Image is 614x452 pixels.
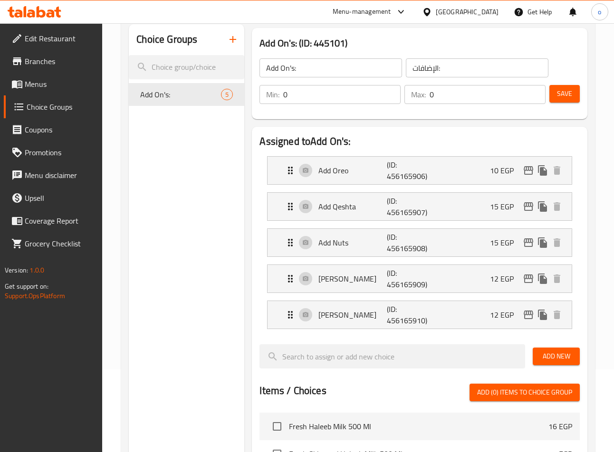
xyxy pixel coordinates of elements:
[490,273,521,284] p: 12 EGP
[521,272,536,286] button: edit
[318,273,387,284] p: [PERSON_NAME]
[550,163,564,178] button: delete
[536,308,550,322] button: duplicate
[259,297,579,333] li: Expand
[536,272,550,286] button: duplicate
[4,232,103,255] a: Grocery Checklist
[318,165,387,176] p: Add Oreo
[259,188,579,225] li: Expand
[25,192,95,204] span: Upsell
[289,421,548,432] span: Fresh Haleeb Milk 500 Ml
[29,264,44,276] span: 1.0.0
[259,384,326,398] h2: Items / Choices
[259,134,579,149] h2: Assigned to Add On's:
[477,386,572,398] span: Add (0) items to choice group
[536,163,550,178] button: duplicate
[387,195,432,218] p: (ID: 456165907)
[521,235,536,250] button: edit
[387,159,432,182] p: (ID: 456165906)
[25,147,95,158] span: Promotions
[25,169,95,181] span: Menu disclaimer
[521,163,536,178] button: edit
[268,265,571,292] div: Expand
[140,89,221,100] span: Add On's:
[5,280,48,292] span: Get support on:
[4,27,103,50] a: Edit Restaurant
[548,421,572,432] p: 16 EGP
[490,201,521,212] p: 15 EGP
[221,90,232,99] span: 5
[318,237,387,248] p: Add Nuts
[129,55,244,79] input: search
[25,238,95,249] span: Grocery Checklist
[557,88,572,100] span: Save
[4,164,103,187] a: Menu disclaimer
[490,237,521,248] p: 15 EGP
[521,199,536,214] button: edit
[4,209,103,232] a: Coverage Report
[550,235,564,250] button: delete
[266,89,279,100] p: Min:
[598,7,601,17] span: o
[4,73,103,95] a: Menus
[268,157,571,184] div: Expand
[536,199,550,214] button: duplicate
[318,201,387,212] p: Add Qeshta
[521,308,536,322] button: edit
[259,261,579,297] li: Expand
[549,85,580,103] button: Save
[4,187,103,209] a: Upsell
[387,267,432,290] p: (ID: 456165909)
[318,309,387,320] p: [PERSON_NAME]
[259,225,579,261] li: Expand
[536,235,550,250] button: duplicate
[550,272,564,286] button: delete
[470,384,580,401] button: Add (0) items to choice group
[268,301,571,329] div: Expand
[25,124,95,135] span: Coupons
[4,50,103,73] a: Branches
[25,78,95,90] span: Menus
[540,350,572,362] span: Add New
[268,193,571,220] div: Expand
[387,303,432,326] p: (ID: 456165910)
[533,348,580,365] button: Add New
[136,32,197,47] h2: Choice Groups
[490,309,521,320] p: 12 EGP
[5,290,65,302] a: Support.OpsPlatform
[259,152,579,188] li: Expand
[550,308,564,322] button: delete
[268,229,571,256] div: Expand
[259,36,579,51] h3: Add On's: (ID: 445101)
[25,215,95,226] span: Coverage Report
[333,6,391,18] div: Menu-management
[4,141,103,164] a: Promotions
[411,89,426,100] p: Max:
[25,33,95,44] span: Edit Restaurant
[25,56,95,67] span: Branches
[490,165,521,176] p: 10 EGP
[550,199,564,214] button: delete
[4,95,103,118] a: Choice Groups
[387,231,432,254] p: (ID: 456165908)
[4,118,103,141] a: Coupons
[436,7,499,17] div: [GEOGRAPHIC_DATA]
[259,344,525,368] input: search
[129,83,244,106] div: Add On's:5
[267,416,287,436] span: Select choice
[27,101,95,113] span: Choice Groups
[5,264,28,276] span: Version:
